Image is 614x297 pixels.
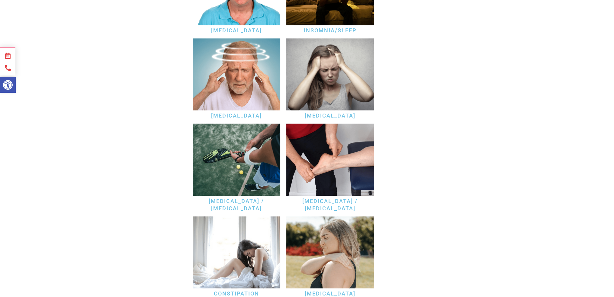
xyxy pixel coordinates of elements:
[305,112,355,119] a: [MEDICAL_DATA]
[305,290,355,297] a: [MEDICAL_DATA]
[193,38,280,110] img: irvine acupuncture for vertigo treatment
[302,198,358,211] a: [MEDICAL_DATA] / [MEDICAL_DATA]
[193,216,280,288] img: irvine acupuncture for constipation
[286,124,374,195] img: irvine acupuncture for tendonitis treatment
[304,27,356,34] a: Insomnia/Sleep
[286,38,374,110] img: irvine acupuncture for fibromyalgia treatment
[211,112,262,119] a: [MEDICAL_DATA]
[209,198,264,211] a: [MEDICAL_DATA] / [MEDICAL_DATA]
[214,290,259,297] a: Constipation
[286,216,374,288] img: irvine acupuncture for frozen shoulder treatment
[211,27,262,34] a: [MEDICAL_DATA]
[193,124,280,195] img: irvine acupuncture for tennis elbow golfers elbow treatment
